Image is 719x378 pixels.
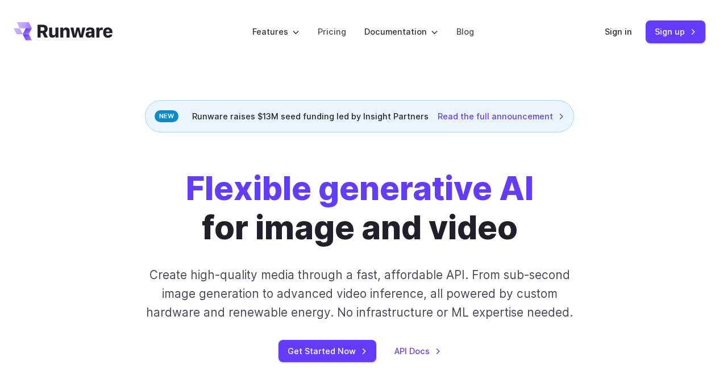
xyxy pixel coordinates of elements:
[138,265,581,322] p: Create high-quality media through a fast, affordable API. From sub-second image generation to adv...
[364,25,438,38] label: Documentation
[279,340,376,362] a: Get Started Now
[394,344,441,358] a: API Docs
[456,25,474,38] a: Blog
[318,25,346,38] a: Pricing
[14,22,113,40] a: Go to /
[186,168,534,208] strong: Flexible generative AI
[252,25,300,38] label: Features
[646,20,705,43] a: Sign up
[438,110,564,123] a: Read the full announcement
[605,25,632,38] a: Sign in
[145,100,574,132] div: Runware raises $13M seed funding led by Insight Partners
[186,169,534,247] h1: for image and video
